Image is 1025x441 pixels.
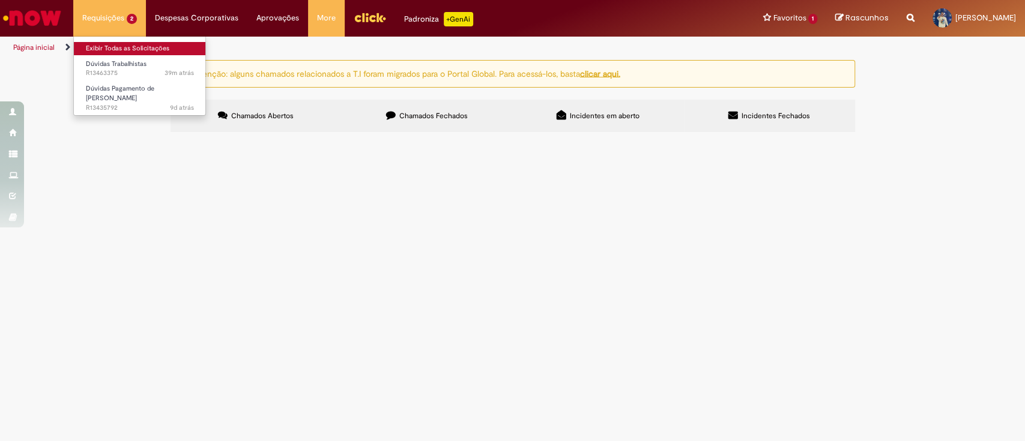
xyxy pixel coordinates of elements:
ul: Requisições [73,36,206,116]
span: More [317,12,336,24]
span: Incidentes Fechados [742,111,810,121]
img: click_logo_yellow_360x200.png [354,8,386,26]
span: Dúvidas Pagamento de [PERSON_NAME] [86,84,154,103]
span: Dúvidas Trabalhistas [86,59,147,68]
span: Chamados Abertos [231,111,294,121]
a: Aberto R13463375 : Dúvidas Trabalhistas [74,58,206,80]
span: 1 [808,14,817,24]
span: Favoritos [773,12,806,24]
span: Aprovações [256,12,299,24]
span: Incidentes em aberto [570,111,639,121]
a: clicar aqui. [580,68,620,79]
span: 9d atrás [170,103,194,112]
a: Página inicial [13,43,55,52]
a: Rascunhos [835,13,889,24]
a: Aberto R13435792 : Dúvidas Pagamento de Salário [74,82,206,108]
span: 2 [127,14,137,24]
img: ServiceNow [1,6,63,30]
span: Requisições [82,12,124,24]
ul: Trilhas de página [9,37,674,59]
time: 29/08/2025 16:17:18 [165,68,194,77]
span: 39m atrás [165,68,194,77]
span: [PERSON_NAME] [955,13,1016,23]
span: Despesas Corporativas [155,12,238,24]
div: Padroniza [404,12,473,26]
time: 21/08/2025 11:38:31 [170,103,194,112]
span: Rascunhos [845,12,889,23]
p: +GenAi [444,12,473,26]
span: Chamados Fechados [399,111,468,121]
span: R13435792 [86,103,194,113]
ng-bind-html: Atenção: alguns chamados relacionados a T.I foram migrados para o Portal Global. Para acessá-los,... [194,68,620,79]
span: R13463375 [86,68,194,78]
a: Exibir Todas as Solicitações [74,42,206,55]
